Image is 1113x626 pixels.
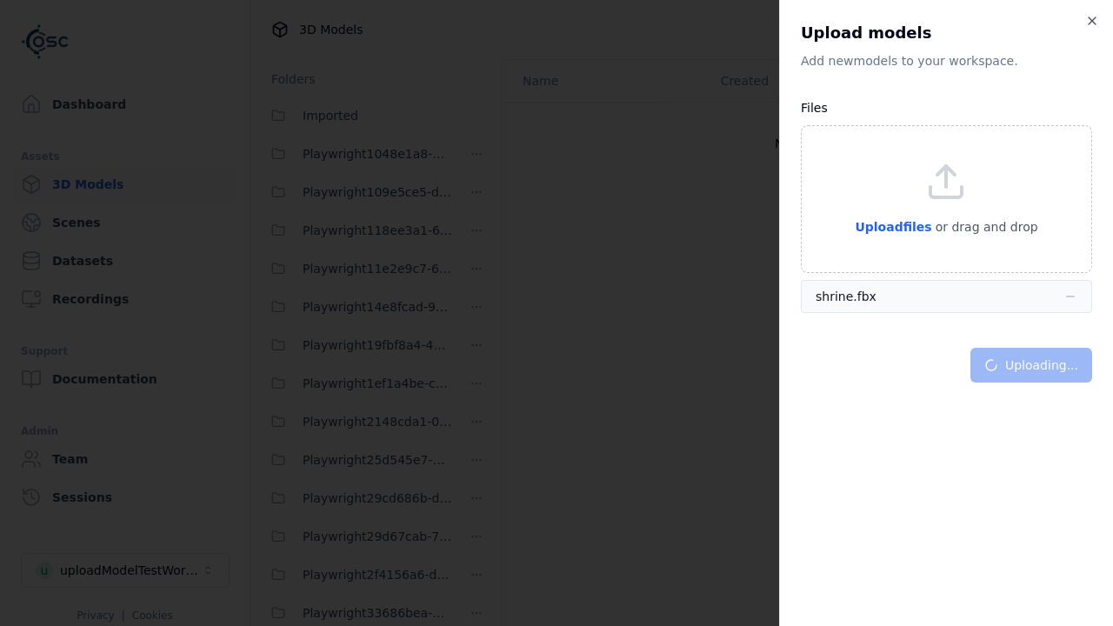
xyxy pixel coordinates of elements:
h2: Upload models [801,21,1092,45]
p: or drag and drop [932,216,1038,237]
div: shrine.fbx [816,288,876,305]
span: Upload files [855,220,931,234]
label: Files [801,101,828,115]
p: Add new model s to your workspace. [801,52,1092,70]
